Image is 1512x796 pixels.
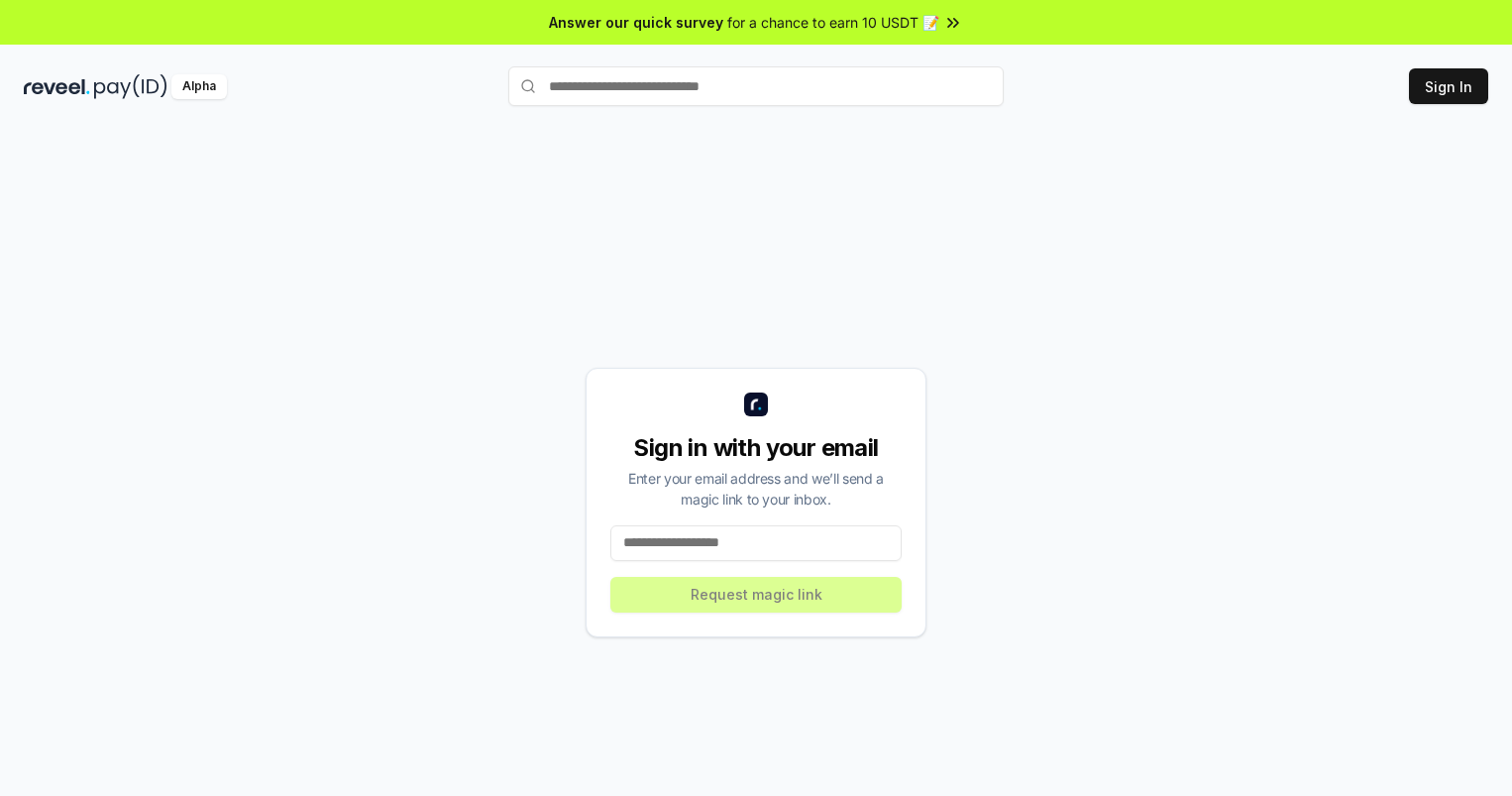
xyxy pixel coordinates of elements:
img: pay_id [94,74,167,99]
button: Sign In [1409,68,1488,104]
div: Alpha [171,74,227,99]
span: Answer our quick survey [549,12,723,33]
img: logo_small [744,393,768,416]
div: Enter your email address and we’ll send a magic link to your inbox. [610,468,902,510]
span: for a chance to earn 10 USDT 📝 [727,12,939,33]
div: Sign in with your email [610,432,902,464]
img: reveel_dark [24,74,90,99]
